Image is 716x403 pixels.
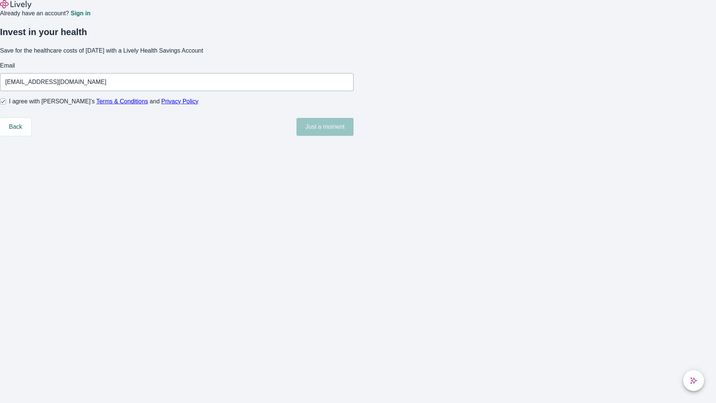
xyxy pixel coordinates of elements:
a: Sign in [70,10,90,16]
svg: Lively AI Assistant [690,377,697,384]
button: chat [683,370,704,391]
a: Privacy Policy [161,98,199,104]
span: I agree with [PERSON_NAME]’s and [9,97,198,106]
a: Terms & Conditions [96,98,148,104]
